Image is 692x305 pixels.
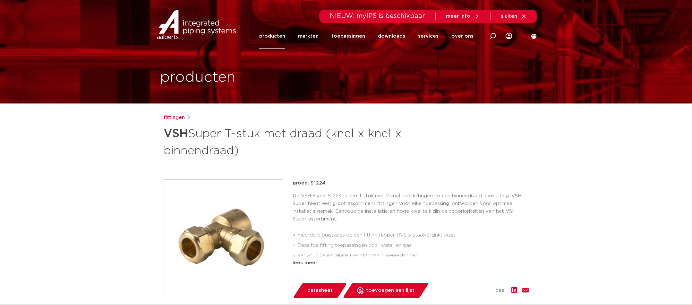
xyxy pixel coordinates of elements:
li: Dezelfde fitting toepassingen voor water en gas [298,240,529,251]
a: over ons [451,24,474,49]
a: producten [259,24,285,49]
p: De VSH Super S1224 is een T-stuk met 2 knel aansluitingen en een binnendraad aansluiting. VSH Sup... [293,192,529,223]
span: NIEUW: myIPS is beschikbaar [330,13,425,19]
span: deel: [495,287,506,294]
a: markten [298,24,319,49]
a: fittingen [164,114,185,121]
li: meerdere buistypes op één fitting (koper, RVS & staalverzinkt buis) [298,230,529,240]
p: groep: S1224 [293,179,529,187]
a: sluiten [501,13,527,19]
span: meer info [446,14,470,19]
strong: VSH [164,128,188,139]
a: meer info [446,13,480,19]
span: datasheet [307,285,333,296]
a: downloads [378,24,405,49]
nav: Menu [259,24,474,49]
img: Product Image for VSH Super T-stuk met draad (knel x knel x binnendraad) [164,180,282,298]
a: datasheet [293,283,347,298]
h1: Super T-stuk met draad (knel x knel x binnendraad) [164,124,405,159]
h1: producten [160,67,235,88]
span: sluiten [501,14,517,19]
div: lees meer [293,259,529,267]
li: eenvoudige installatie met standaard gereedschap [298,251,529,261]
a: toepassingen [331,24,365,49]
a: services [418,24,439,49]
span: toevoegen aan lijst [366,285,414,296]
